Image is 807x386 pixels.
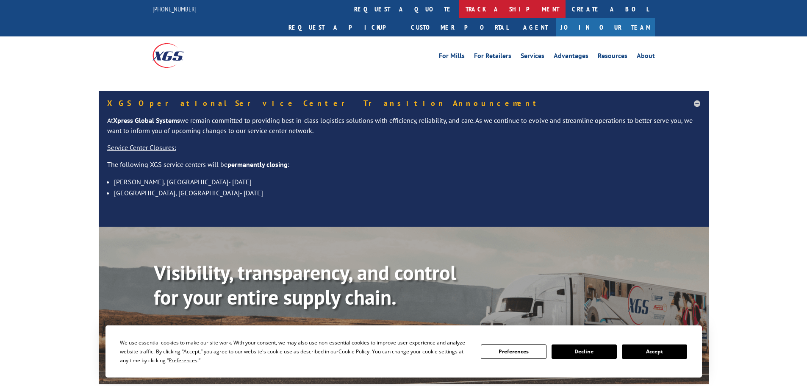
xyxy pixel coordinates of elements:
[637,53,655,62] a: About
[552,344,617,359] button: Decline
[282,18,405,36] a: Request a pickup
[622,344,687,359] button: Accept
[169,357,197,364] span: Preferences
[598,53,627,62] a: Resources
[107,160,700,177] p: The following XGS service centers will be :
[120,338,471,365] div: We use essential cookies to make our site work. With your consent, we may also use non-essential ...
[227,160,288,169] strong: permanently closing
[556,18,655,36] a: Join Our Team
[114,187,700,198] li: [GEOGRAPHIC_DATA], [GEOGRAPHIC_DATA]- [DATE]
[107,143,176,152] u: Service Center Closures:
[515,18,556,36] a: Agent
[114,176,700,187] li: [PERSON_NAME], [GEOGRAPHIC_DATA]- [DATE]
[554,53,588,62] a: Advantages
[153,5,197,13] a: [PHONE_NUMBER]
[154,259,456,310] b: Visibility, transparency, and control for your entire supply chain.
[439,53,465,62] a: For Mills
[474,53,511,62] a: For Retailers
[107,100,700,107] h5: XGS Operational Service Center Transition Announcement
[405,18,515,36] a: Customer Portal
[113,116,180,125] strong: Xpress Global Systems
[105,325,702,378] div: Cookie Consent Prompt
[521,53,544,62] a: Services
[338,348,369,355] span: Cookie Policy
[107,116,700,143] p: At we remain committed to providing best-in-class logistics solutions with efficiency, reliabilit...
[481,344,546,359] button: Preferences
